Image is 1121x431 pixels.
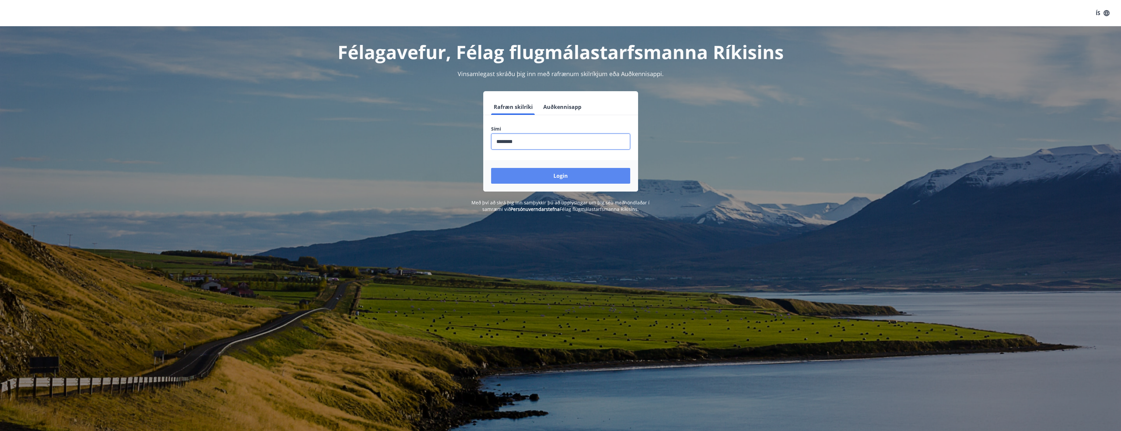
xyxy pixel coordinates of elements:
h1: Félagavefur, Félag flugmálastarfsmanna Ríkisins [332,39,789,64]
button: Login [491,168,630,184]
span: Með því að skrá þig inn samþykkir þú að upplýsingar um þig séu meðhöndlaðar í samræmi við Félag f... [471,199,650,212]
button: Rafræn skilríki [491,99,535,115]
a: Persónuverndarstefna [510,206,560,212]
label: Sími [491,126,630,132]
button: ÍS [1092,7,1113,19]
button: Auðkennisapp [541,99,584,115]
span: Vinsamlegast skráðu þig inn með rafrænum skilríkjum eða Auðkennisappi. [458,70,664,78]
